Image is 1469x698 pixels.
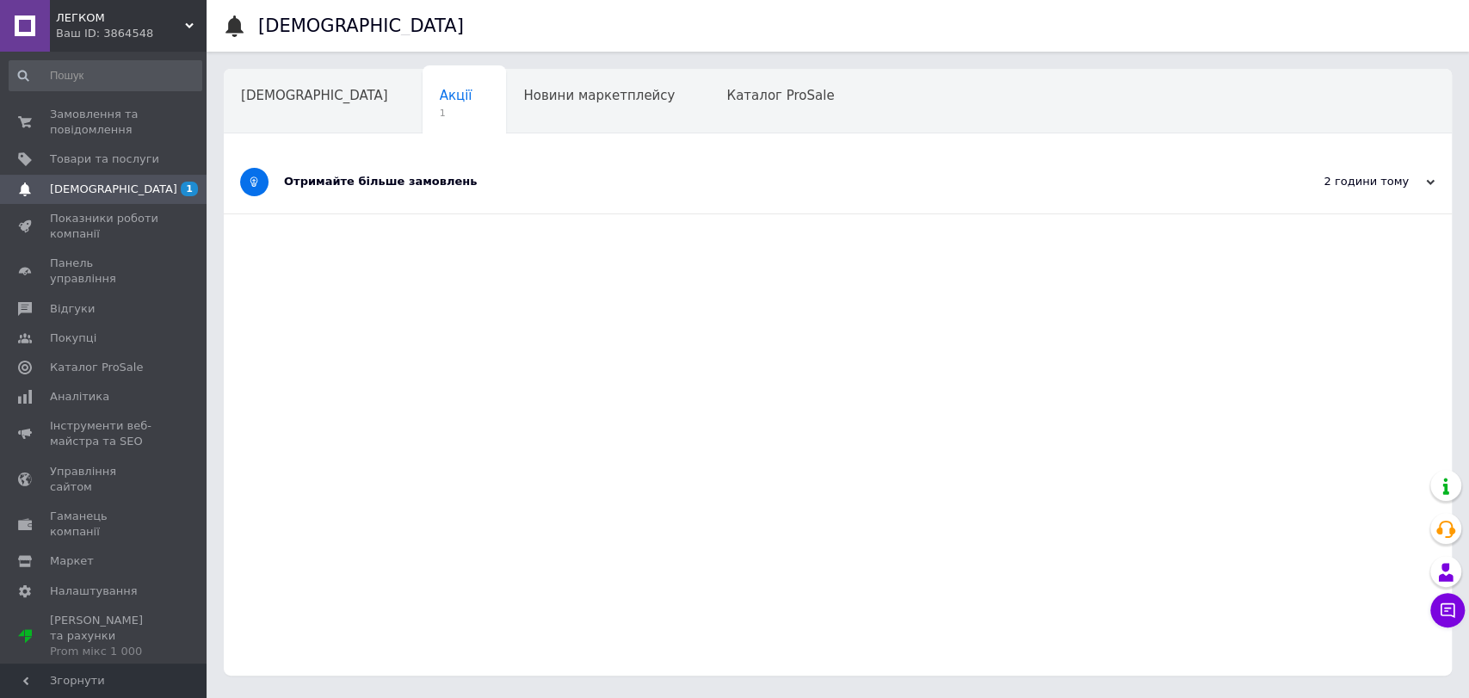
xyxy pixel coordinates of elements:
[56,10,185,26] span: ЛЕГКОМ
[258,15,464,36] h1: [DEMOGRAPHIC_DATA]
[50,107,159,138] span: Замовлення та повідомлення
[284,174,1262,189] div: Отримайте більше замовлень
[241,88,388,103] span: [DEMOGRAPHIC_DATA]
[50,360,143,375] span: Каталог ProSale
[50,418,159,449] span: Інструменти веб-майстра та SEO
[50,584,138,599] span: Налаштування
[50,151,159,167] span: Товари та послуги
[50,553,94,569] span: Маркет
[50,464,159,495] span: Управління сайтом
[440,88,472,103] span: Акції
[1262,174,1435,189] div: 2 години тому
[9,60,202,91] input: Пошук
[181,182,198,196] span: 1
[50,211,159,242] span: Показники роботи компанії
[523,88,675,103] span: Новини маркетплейсу
[50,613,159,660] span: [PERSON_NAME] та рахунки
[50,509,159,540] span: Гаманець компанії
[1430,593,1465,627] button: Чат з покупцем
[50,301,95,317] span: Відгуки
[50,389,109,405] span: Аналітика
[50,182,177,197] span: [DEMOGRAPHIC_DATA]
[50,330,96,346] span: Покупці
[50,644,159,659] div: Prom мікс 1 000
[56,26,207,41] div: Ваш ID: 3864548
[440,107,472,120] span: 1
[50,256,159,287] span: Панель управління
[726,88,834,103] span: Каталог ProSale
